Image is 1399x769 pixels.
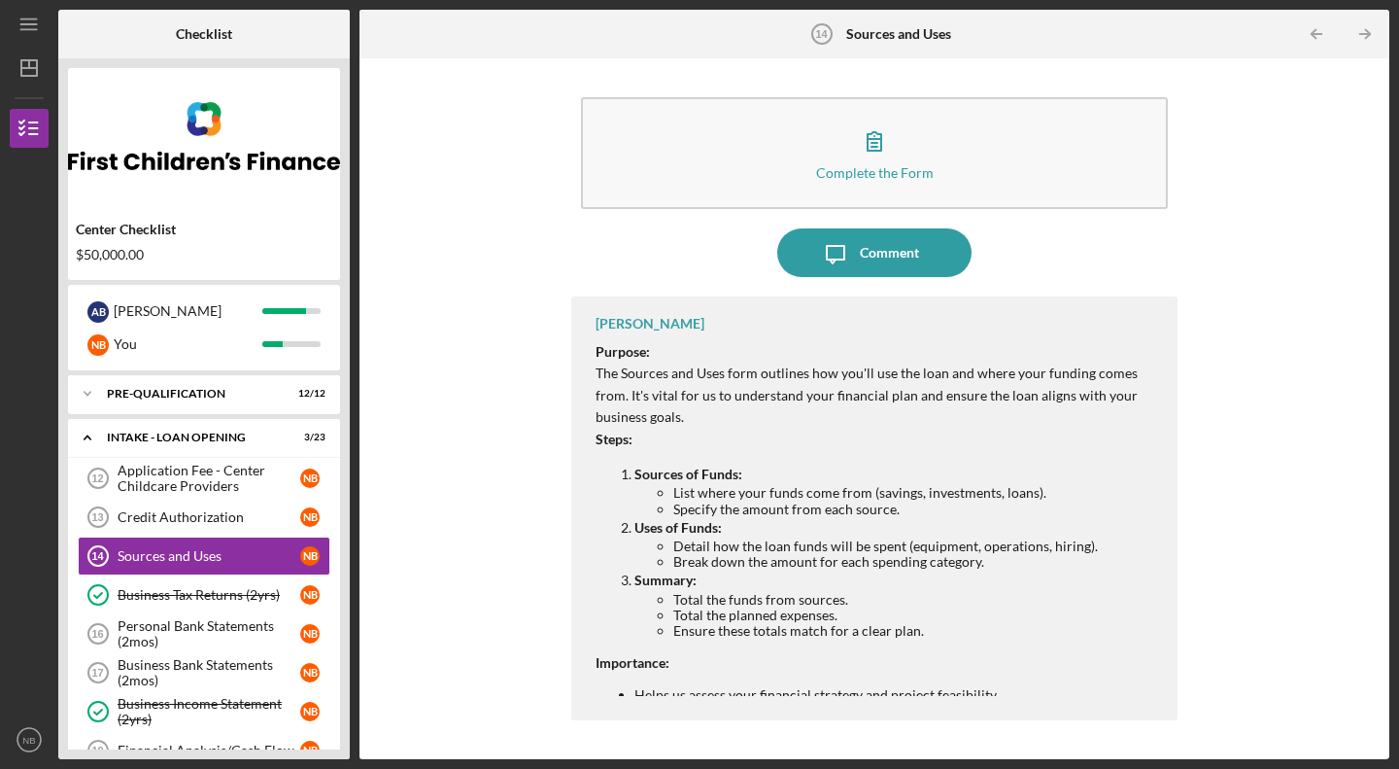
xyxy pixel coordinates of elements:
div: N B [300,469,320,488]
div: N B [300,624,320,644]
strong: Purpose: [596,343,650,360]
div: Personal Bank Statements (2mos) [118,618,300,649]
div: Financial Analysis/Cash Flow [118,743,300,758]
button: Comment [777,228,972,277]
div: N B [300,663,320,682]
div: [PERSON_NAME] [114,295,262,328]
div: $50,000.00 [76,247,332,262]
li: Ensure these totals match for a clear plan. [673,623,1158,639]
div: Complete the Form [816,165,934,180]
tspan: 12 [91,472,103,484]
div: Business Tax Returns (2yrs) [118,587,300,603]
div: Sources and Uses [118,548,300,564]
a: 14Sources and UsesNB [78,537,330,576]
strong: Uses of Funds: [634,519,722,536]
div: Business Income Statement (2yrs) [118,696,300,727]
li: Helps us assess your financial strategy and project feasibility. [634,687,1158,703]
tspan: 16 [91,628,103,640]
button: NB [10,720,49,759]
div: Business Bank Statements (2mos) [118,657,300,688]
tspan: 14 [815,28,828,40]
div: 3 / 23 [290,432,325,443]
text: NB [22,735,35,746]
div: INTAKE - LOAN OPENING [107,432,277,443]
b: Checklist [176,26,232,42]
li: Specify the amount from each source. [673,502,1158,517]
div: N B [87,334,109,356]
li: List where your funds come from (savings, investments, loans). [673,485,1158,501]
strong: Importance: [596,654,669,671]
button: Complete the Form [581,97,1168,209]
tspan: 13 [91,511,103,523]
a: Business Income Statement (2yrs)NB [78,692,330,731]
div: N B [300,507,320,527]
div: N B [300,585,320,605]
div: 12 / 12 [290,388,325,400]
div: N B [300,546,320,566]
tspan: 19 [91,745,103,756]
a: 17Business Bank Statements (2mos)NB [78,653,330,692]
div: You [114,328,262,361]
div: N B [300,741,320,760]
img: Product logo [68,78,340,194]
li: Total the planned expenses. [673,608,1158,623]
li: Total the funds from sources. [673,592,1158,608]
tspan: 14 [91,550,104,562]
b: Sources and Uses [846,26,951,42]
div: Comment [860,228,919,277]
div: [PERSON_NAME] [596,316,704,332]
strong: Summary: [634,572,697,588]
div: A B [87,301,109,323]
div: Pre-Qualification [107,388,277,400]
div: N B [300,702,320,721]
strong: Sources of Funds: [634,466,742,482]
div: Application Fee - Center Childcare Providers [118,463,300,494]
strong: Steps: [596,431,632,447]
div: Credit Authorization [118,509,300,525]
p: The Sources and Uses form outlines how you'll use the loan and where your funding comes from. It'... [596,363,1158,428]
a: 13Credit AuthorizationNB [78,498,330,537]
a: Business Tax Returns (2yrs)NB [78,576,330,614]
a: 16Personal Bank Statements (2mos)NB [78,614,330,653]
div: Center Checklist [76,222,332,237]
a: 12Application Fee - Center Childcare ProvidersNB [78,459,330,498]
tspan: 17 [91,667,103,679]
li: Detail how the loan funds will be spent (equipment, operations, hiring). [673,539,1158,554]
li: Break down the amount for each spending category. [673,554,1158,570]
